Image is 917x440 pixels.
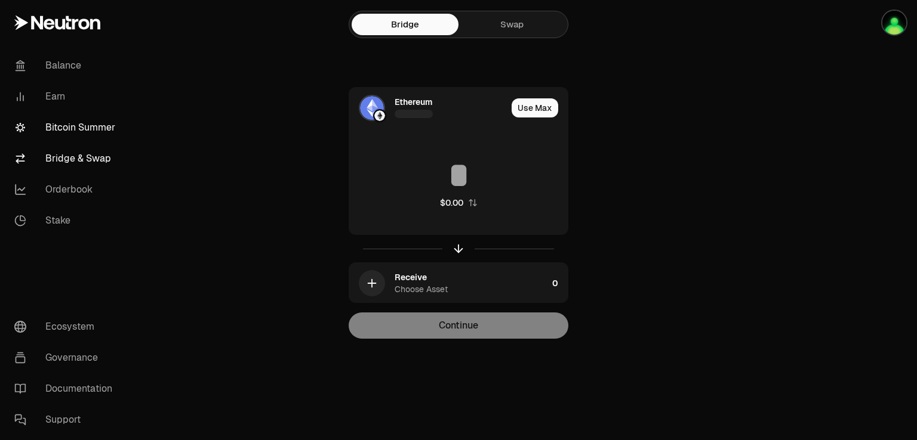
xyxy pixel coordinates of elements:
a: Earn [5,81,129,112]
button: $0.00 [440,197,478,209]
img: Wallet 1 [882,11,906,35]
a: Balance [5,50,129,81]
a: Documentation [5,373,129,404]
div: $0.00 [440,197,463,209]
a: Stake [5,205,129,236]
a: Governance [5,342,129,373]
div: Receive [395,271,427,283]
img: ETH Logo [360,96,384,120]
img: Ethereum Logo [374,110,385,121]
a: Ecosystem [5,311,129,342]
a: Bridge & Swap [5,143,129,174]
div: Choose Asset [395,283,448,295]
div: Ethereum [395,96,432,108]
div: ReceiveChoose Asset [349,263,547,303]
div: ETH LogoEthereum LogoEthereum [349,88,507,128]
a: Support [5,404,129,435]
a: Bitcoin Summer [5,112,129,143]
button: Use Max [512,98,558,117]
a: Orderbook [5,174,129,205]
div: 0 [552,263,568,303]
a: Bridge [352,14,458,35]
a: Swap [458,14,565,35]
button: ReceiveChoose Asset0 [349,263,568,303]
